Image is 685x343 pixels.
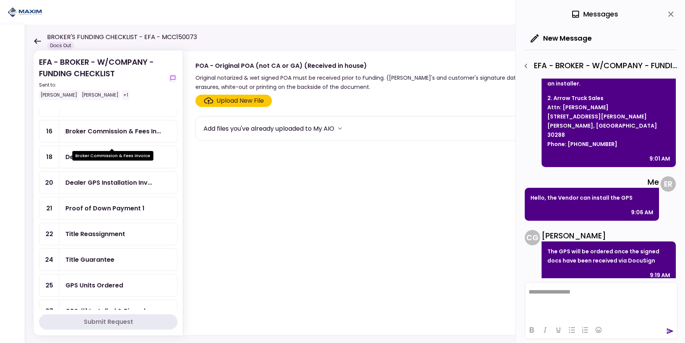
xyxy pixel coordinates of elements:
[47,33,197,42] h1: BROKER'S FUNDING CHECKLIST - EFA - MCC150073
[39,274,59,296] div: 25
[661,176,676,192] div: E R
[39,90,79,100] div: [PERSON_NAME]
[65,229,125,239] div: Title Reassignment
[65,281,123,290] div: GPS Units Ordered
[592,325,605,335] button: Emojis
[571,8,618,20] div: Messages
[666,327,674,335] button: send
[39,171,177,194] a: 20Dealer GPS Installation Invoice
[525,230,540,245] div: C G
[122,90,130,100] div: +1
[547,247,670,265] p: The GPS will be ordered once the signed docs have been received via DocuSign
[650,271,670,280] div: 9:19 AM
[39,223,177,245] a: 22Title Reassignment
[39,56,165,100] div: EFA - BROKER - W/COMPANY - FUNDING CHECKLIST
[195,95,272,107] span: Click here to upload the required document
[183,51,670,335] div: POA - Original POA (not CA or GA) (Received in house)Original notarized & wet signed POA must be ...
[65,152,102,162] div: Dealer Wire
[525,282,677,321] iframe: Rich Text Area
[65,178,152,187] div: Dealer GPS Installation Invoice
[65,255,114,264] div: Title Guarantee
[565,325,578,335] button: Bullet list
[195,73,609,92] div: Original notarized & wet signed POA must be received prior to Funding. ([PERSON_NAME]'s and custo...
[168,74,177,83] button: show-messages
[65,204,145,213] div: Proof of Down Payment 1
[65,306,145,316] div: GPS #1 Installed & Pinged
[39,197,59,219] div: 21
[664,8,677,21] button: close
[84,317,133,327] div: Submit Request
[39,172,59,194] div: 20
[39,274,177,297] a: 25GPS Units Ordered
[579,325,592,335] button: Numbered list
[39,120,177,143] a: 16Broker Commission & Fees Invoice
[525,176,659,188] div: Me
[552,325,565,335] button: Underline
[530,193,653,202] p: Hello, the Vendor can install the GPS
[649,154,670,163] div: 9:01 AM
[39,249,59,271] div: 24
[39,300,177,322] a: 27GPS #1 Installed & Pinged
[542,230,676,241] div: [PERSON_NAME]
[39,82,165,89] div: Sent to:
[334,123,346,134] button: more
[39,197,177,220] a: 21Proof of Down Payment 1
[39,120,59,142] div: 16
[525,325,538,335] button: Bold
[47,42,74,49] div: Docs Out
[72,151,153,161] div: Broker Commission & Fees Invoice
[547,70,670,88] p: 1. Please also confirm if we need to request an installer.
[39,314,177,330] button: Submit Request
[80,90,120,100] div: [PERSON_NAME]
[203,124,334,133] div: Add files you've already uploaded to My AIO
[519,59,677,72] div: EFA - BROKER - W/COMPANY - FUNDING CHECKLIST - GPS Units Ordered
[65,126,161,136] div: Broker Commission & Fees Invoice
[195,61,609,71] div: POA - Original POA (not CA or GA) (Received in house)
[39,300,59,322] div: 27
[525,28,598,48] button: New Message
[547,94,670,149] p: 2. Arrow Truck Sales Attn: [PERSON_NAME] [STREET_ADDRESS][PERSON_NAME] [PERSON_NAME], [GEOGRAPHIC...
[39,146,177,168] a: 18Dealer Wire
[216,96,264,105] div: Upload New File
[8,7,42,18] img: Partner icon
[39,248,177,271] a: 24Title Guarantee
[39,223,59,245] div: 22
[631,208,653,217] div: 9:06 AM
[39,146,59,168] div: 18
[539,325,552,335] button: Italic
